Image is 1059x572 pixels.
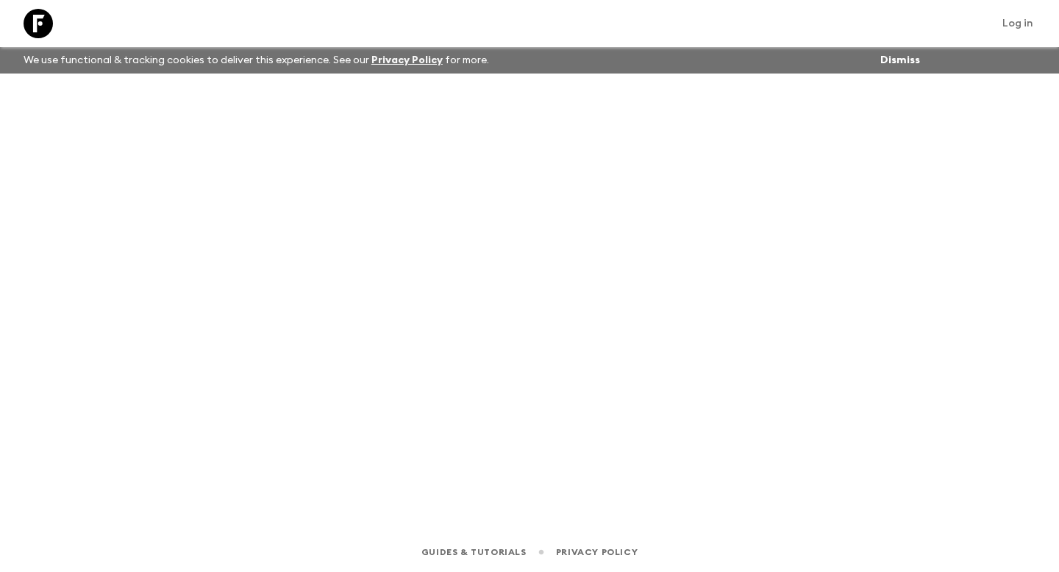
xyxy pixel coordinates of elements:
p: We use functional & tracking cookies to deliver this experience. See our for more. [18,47,495,74]
a: Guides & Tutorials [421,544,527,560]
a: Privacy Policy [371,55,443,65]
button: Dismiss [877,50,924,71]
a: Log in [994,13,1041,34]
a: Privacy Policy [556,544,638,560]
